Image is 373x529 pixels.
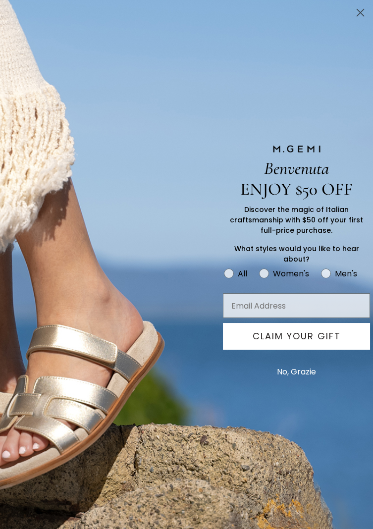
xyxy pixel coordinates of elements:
[240,179,353,200] span: ENJOY $50 OFF
[273,267,309,280] div: Women's
[223,293,370,318] input: Email Address
[238,267,247,280] div: All
[352,4,369,21] button: Close dialog
[223,323,370,350] button: CLAIM YOUR GIFT
[272,360,321,384] button: No, Grazie
[335,267,357,280] div: Men's
[272,145,321,154] img: M.GEMI
[234,244,359,264] span: What styles would you like to hear about?
[230,205,363,235] span: Discover the magic of Italian craftsmanship with $50 off your first full-price purchase.
[264,158,329,179] span: Benvenuta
